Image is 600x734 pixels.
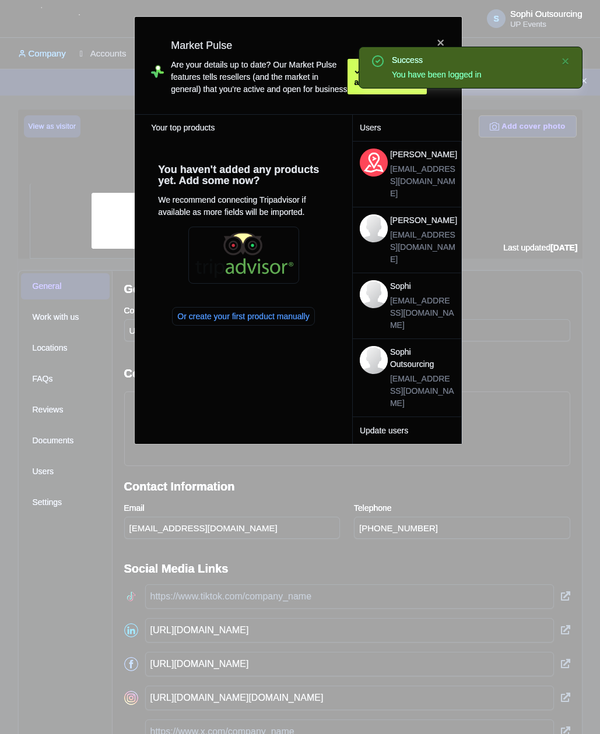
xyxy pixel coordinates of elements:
div: [EMAIL_ADDRESS][DOMAIN_NAME] [390,295,454,331]
h4: You haven't added any products yet. Add some now? [158,164,329,188]
p: [PERSON_NAME] [390,149,457,161]
div: You have been logged in [392,69,552,81]
div: [EMAIL_ADDRESS][DOMAIN_NAME] [390,229,457,266]
img: uu0thdcdyxwtjizrn0iy.png [360,149,388,177]
div: [EMAIL_ADDRESS][DOMAIN_NAME] [390,373,454,410]
button: Close [561,54,570,68]
img: market_pulse-1-0a5220b3d29e4a0de46fb7534bebe030.svg [151,47,164,96]
p: Sophi Outsourcing [390,346,454,370]
div: Are your details up to date? Our Market Pulse features tells resellers (and the market in general... [171,59,347,96]
h4: Market Pulse [171,40,347,52]
p: Sophi [390,280,454,292]
p: [PERSON_NAME] [390,214,457,227]
img: contact-b11cc6e953956a0c50a2f97983291f06.png [360,280,388,308]
img: contact-b11cc6e953956a0c50a2f97983291f06.png [360,214,388,242]
div: Your top products [135,114,352,141]
div: Or create your first product manually [172,307,314,326]
img: contact-b11cc6e953956a0c50a2f97983291f06.png [360,346,388,374]
div: Success [392,54,552,66]
p: We recommend connecting Tripadvisor if available as more fields will be imported. [158,194,329,218]
div: Users [353,114,462,141]
div: [EMAIL_ADDRESS][DOMAIN_NAME] [390,163,457,200]
btn: My details are current [348,59,427,94]
div: Update users [360,424,454,437]
img: ta_logo-885a1c64328048f2535e39284ba9d771.png [194,232,294,278]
